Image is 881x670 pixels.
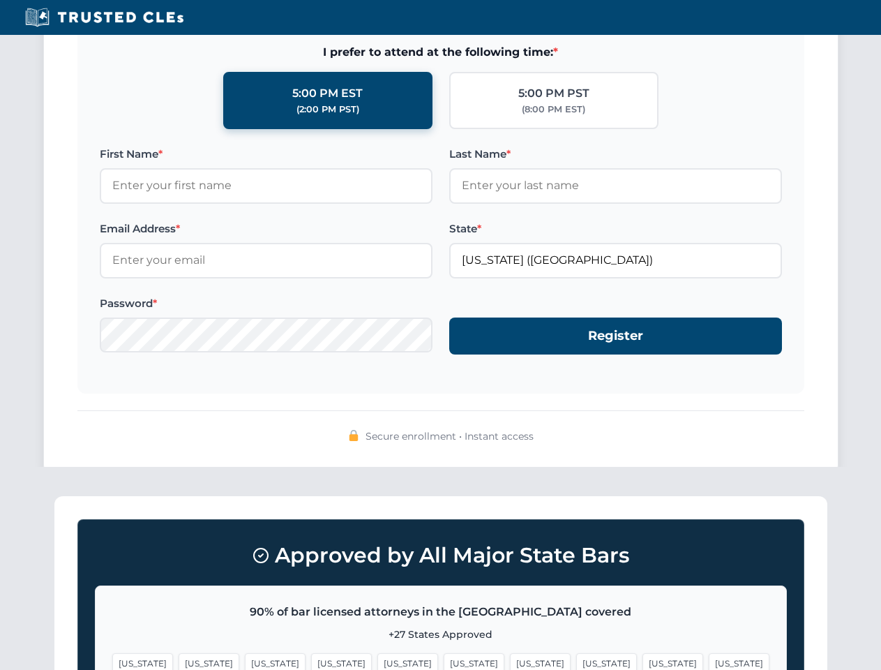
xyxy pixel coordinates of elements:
[518,84,589,103] div: 5:00 PM PST
[449,318,782,355] button: Register
[449,243,782,278] input: Florida (FL)
[100,168,432,203] input: Enter your first name
[112,627,769,642] p: +27 States Approved
[100,146,432,163] label: First Name
[112,603,769,621] p: 90% of bar licensed attorneys in the [GEOGRAPHIC_DATA] covered
[522,103,585,117] div: (8:00 PM EST)
[292,84,363,103] div: 5:00 PM EST
[449,146,782,163] label: Last Name
[100,43,782,61] span: I prefer to attend at the following time:
[21,7,188,28] img: Trusted CLEs
[100,221,432,237] label: Email Address
[348,430,359,441] img: 🔒
[366,429,534,444] span: Secure enrollment • Instant access
[100,243,432,278] input: Enter your email
[296,103,359,117] div: (2:00 PM PST)
[449,168,782,203] input: Enter your last name
[100,295,432,312] label: Password
[95,537,787,574] h3: Approved by All Major State Bars
[449,221,782,237] label: State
